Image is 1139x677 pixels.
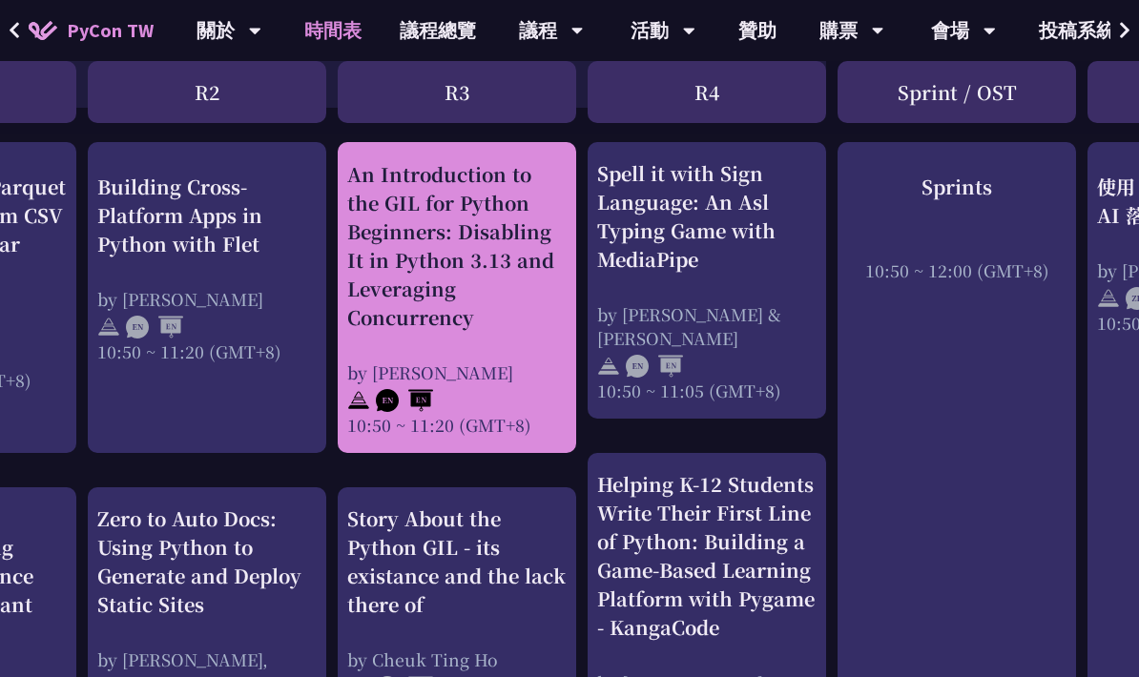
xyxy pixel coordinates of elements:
[347,360,567,384] div: by [PERSON_NAME]
[597,355,620,378] img: svg+xml;base64,PHN2ZyB4bWxucz0iaHR0cDovL3d3dy53My5vcmcvMjAwMC9zdmciIHdpZHRoPSIyNCIgaGVpZ2h0PSIyNC...
[347,389,370,412] img: svg+xml;base64,PHN2ZyB4bWxucz0iaHR0cDovL3d3dy53My5vcmcvMjAwMC9zdmciIHdpZHRoPSIyNCIgaGVpZ2h0PSIyNC...
[338,61,576,123] div: R3
[597,470,817,642] div: Helping K-12 Students Write Their First Line of Python: Building a Game-Based Learning Platform w...
[88,61,326,123] div: R2
[847,257,1067,281] div: 10:50 ~ 12:00 (GMT+8)
[347,504,567,619] div: Story About the Python GIL - its existance and the lack there of
[126,316,183,338] img: ENEN.5a408d1.svg
[347,413,567,437] div: 10:50 ~ 11:20 (GMT+8)
[847,172,1067,200] div: Sprints
[626,355,683,378] img: ENEN.5a408d1.svg
[97,338,317,362] div: 10:50 ~ 11:20 (GMT+8)
[1097,287,1120,310] img: svg+xml;base64,PHN2ZyB4bWxucz0iaHR0cDovL3d3dy53My5vcmcvMjAwMC9zdmciIHdpZHRoPSIyNCIgaGVpZ2h0PSIyNC...
[347,647,567,671] div: by Cheuk Ting Ho
[97,286,317,310] div: by [PERSON_NAME]
[597,302,817,350] div: by [PERSON_NAME] & [PERSON_NAME]
[588,61,826,123] div: R4
[67,16,154,45] span: PyCon TW
[97,504,317,619] div: Zero to Auto Docs: Using Python to Generate and Deploy Static Sites
[597,379,817,402] div: 10:50 ~ 11:05 (GMT+8)
[97,159,317,350] a: Building Cross-Platform Apps in Python with Flet by [PERSON_NAME] 10:50 ~ 11:20 (GMT+8)
[597,159,817,274] div: Spell it with Sign Language: An Asl Typing Game with MediaPipe
[10,7,173,54] a: PyCon TW
[376,389,433,412] img: ENEN.5a408d1.svg
[29,21,57,40] img: Home icon of PyCon TW 2025
[97,172,317,257] div: Building Cross-Platform Apps in Python with Flet
[597,159,817,402] a: Spell it with Sign Language: An Asl Typing Game with MediaPipe by [PERSON_NAME] & [PERSON_NAME] 1...
[347,159,567,436] a: An Introduction to the GIL for Python Beginners: Disabling It in Python 3.13 and Leveraging Concu...
[838,61,1076,123] div: Sprint / OST
[347,160,567,332] div: An Introduction to the GIL for Python Beginners: Disabling It in Python 3.13 and Leveraging Concu...
[97,316,120,338] img: svg+xml;base64,PHN2ZyB4bWxucz0iaHR0cDovL3d3dy53My5vcmcvMjAwMC9zdmciIHdpZHRoPSIyNCIgaGVpZ2h0PSIyNC...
